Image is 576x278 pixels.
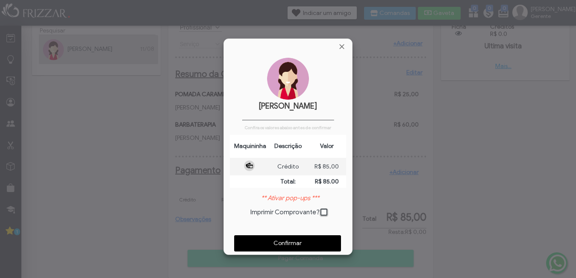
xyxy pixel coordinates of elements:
[307,158,346,175] td: R$ 85,00
[338,42,346,51] a: Fechar
[274,142,302,150] span: Descrição
[240,237,335,250] span: Confirmar
[244,160,255,171] img: Maquininha
[269,135,308,158] th: Descrição
[230,135,269,158] th: Maquininha
[269,158,308,175] td: Crédito
[307,175,346,188] td: R$ 85.00
[234,235,341,251] button: Confirmar
[320,142,334,150] span: Valor
[230,125,346,130] p: Confira os valores abaixo antes de confirmar
[234,142,266,150] span: Maquininha
[269,175,308,188] td: Total:
[234,194,346,217] div: Imprimir Comprovante?
[243,101,334,111] p: [PERSON_NAME]
[307,135,346,158] th: Valor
